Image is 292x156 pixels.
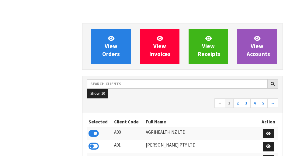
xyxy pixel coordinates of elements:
span: View Accounts [247,35,270,58]
a: → [267,98,278,108]
td: A01 [113,140,144,153]
a: 5 [259,98,268,108]
a: 4 [250,98,259,108]
a: ViewOrders [91,29,131,64]
th: Action [259,117,278,127]
a: 2 [233,98,242,108]
input: Search clients [87,79,268,89]
a: 1 [225,98,234,108]
th: Full Name [144,117,259,127]
span: View Receipts [198,35,221,58]
a: ← [214,98,225,108]
span: View Orders [102,35,120,58]
th: Client Code [113,117,144,127]
a: ViewAccounts [237,29,277,64]
td: [PERSON_NAME] PTY LTD [144,140,259,153]
td: AGRIHEALTH NZ LTD [144,127,259,140]
a: 3 [242,98,251,108]
button: Show: 10 [87,89,108,98]
a: ViewInvoices [140,29,179,64]
a: ViewReceipts [189,29,228,64]
span: View Invoices [149,35,171,58]
nav: Page navigation [87,98,278,109]
td: A00 [113,127,144,140]
th: Selected [87,117,113,127]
